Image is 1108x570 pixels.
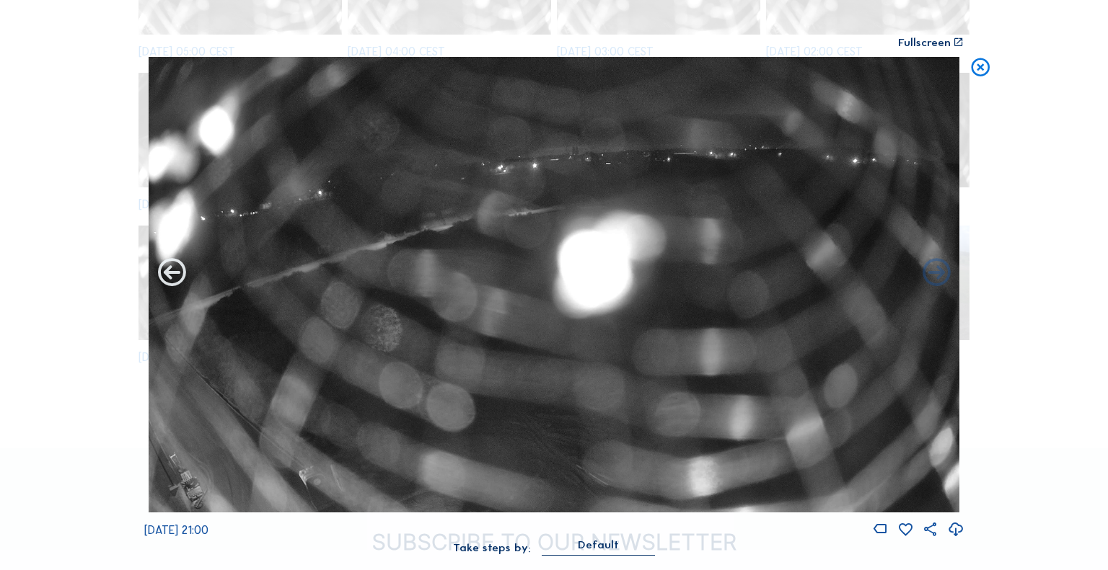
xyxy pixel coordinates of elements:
i: Back [920,257,953,290]
div: Default [578,538,619,551]
div: Take steps by: [453,542,531,553]
span: [DATE] 21:00 [144,523,208,537]
img: Image [149,57,960,513]
div: Fullscreen [898,37,951,48]
div: Default [542,538,655,555]
i: Forward [155,257,188,290]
